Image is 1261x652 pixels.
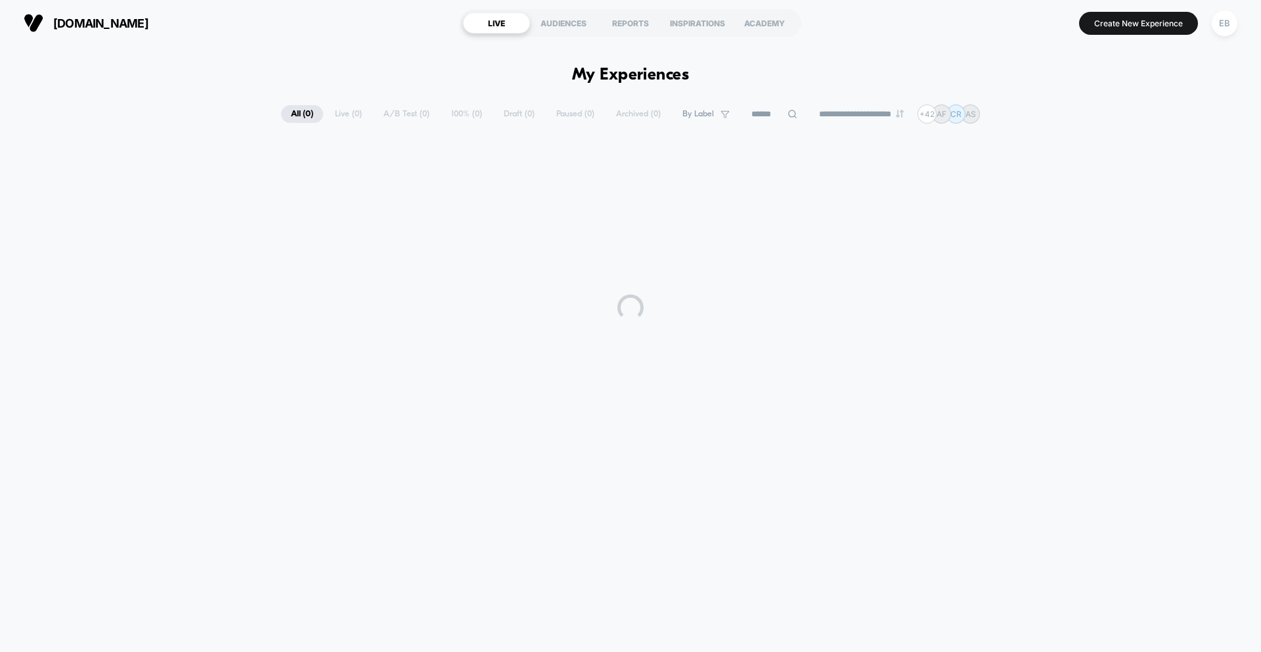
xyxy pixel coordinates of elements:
div: REPORTS [597,12,664,34]
p: AS [965,109,976,119]
div: + 42 [918,105,937,124]
span: [DOMAIN_NAME] [53,16,148,30]
div: AUDIENCES [530,12,597,34]
div: LIVE [463,12,530,34]
h1: My Experiences [572,66,690,85]
p: CR [950,109,962,119]
button: EB [1208,10,1241,37]
p: AF [937,109,946,119]
button: [DOMAIN_NAME] [20,12,152,34]
div: ACADEMY [731,12,798,34]
div: INSPIRATIONS [664,12,731,34]
img: end [896,110,904,118]
img: Visually logo [24,13,43,33]
button: Create New Experience [1079,12,1198,35]
div: EB [1212,11,1237,36]
span: All ( 0 ) [281,105,323,123]
span: By Label [682,109,714,119]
